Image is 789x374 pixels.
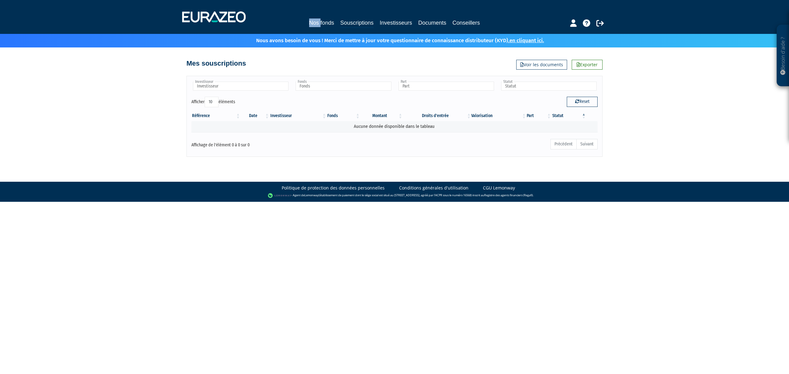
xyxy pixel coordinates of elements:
[572,60,603,70] a: Exporter
[484,193,533,197] a: Registre des agents financiers (Regafi)
[205,97,219,107] select: Afficheréléments
[327,111,360,121] th: Fonds: activer pour trier la colonne par ordre croissant
[340,18,374,28] a: Souscriptions
[309,18,334,27] a: Nos fonds
[182,11,246,22] img: 1732889491-logotype_eurazeo_blanc_rvb.png
[403,111,472,121] th: Droits d'entrée: activer pour trier la colonne par ordre croissant
[282,185,385,191] a: Politique de protection des données personnelles
[399,185,468,191] a: Conditions générales d'utilisation
[6,193,783,199] div: - Agent de (établissement de paiement dont le siège social est situé au [STREET_ADDRESS], agréé p...
[779,28,787,83] p: Besoin d'aide ?
[238,35,544,44] p: Nous avons besoin de vous ! Merci de mettre à jour votre questionnaire de connaissance distribute...
[418,18,446,27] a: Documents
[380,18,412,27] a: Investisseurs
[191,111,241,121] th: Référence : activer pour trier la colonne par ordre croissant
[552,111,587,121] th: Statut : activer pour trier la colonne par ordre d&eacute;croissant
[241,111,270,121] th: Date: activer pour trier la colonne par ordre croissant
[360,111,403,121] th: Montant: activer pour trier la colonne par ordre croissant
[509,37,544,44] a: en cliquant ici.
[270,111,327,121] th: Investisseur: activer pour trier la colonne par ordre croissant
[527,111,552,121] th: Part: activer pour trier la colonne par ordre croissant
[191,121,598,132] td: Aucune donnée disponible dans le tableau
[268,193,292,199] img: logo-lemonway.png
[186,60,246,67] h4: Mes souscriptions
[483,185,515,191] a: CGU Lemonway
[516,60,567,70] a: Voir les documents
[305,193,319,197] a: Lemonway
[191,138,355,148] div: Affichage de l'élément 0 à 0 sur 0
[471,111,526,121] th: Valorisation: activer pour trier la colonne par ordre croissant
[191,97,235,107] label: Afficher éléments
[452,18,480,27] a: Conseillers
[567,97,598,107] button: Reset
